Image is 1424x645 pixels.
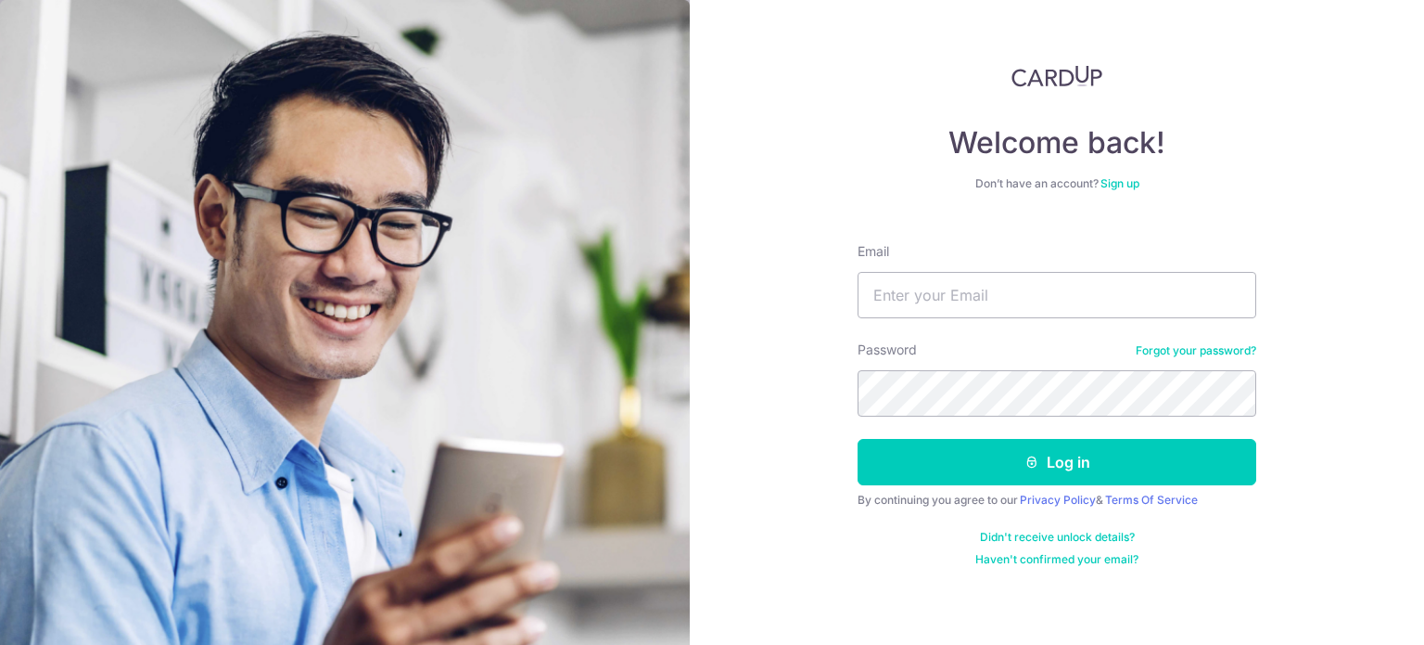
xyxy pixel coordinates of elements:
[858,176,1256,191] div: Don’t have an account?
[858,341,917,359] label: Password
[1100,176,1139,190] a: Sign up
[1011,65,1102,87] img: CardUp Logo
[858,272,1256,318] input: Enter your Email
[1136,343,1256,358] a: Forgot your password?
[1105,493,1198,507] a: Terms Of Service
[980,530,1135,545] a: Didn't receive unlock details?
[858,124,1256,161] h4: Welcome back!
[975,552,1138,567] a: Haven't confirmed your email?
[1020,493,1096,507] a: Privacy Policy
[858,242,889,261] label: Email
[858,439,1256,485] button: Log in
[858,493,1256,508] div: By continuing you agree to our &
